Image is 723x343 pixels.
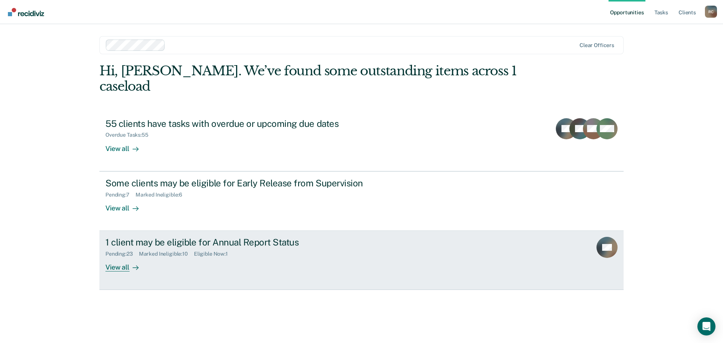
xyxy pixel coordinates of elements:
[99,112,624,171] a: 55 clients have tasks with overdue or upcoming due datesOverdue Tasks:55View all
[99,63,519,94] div: Hi, [PERSON_NAME]. We’ve found some outstanding items across 1 caseload
[8,8,44,16] img: Recidiviz
[705,6,717,18] div: R C
[105,251,139,257] div: Pending : 23
[105,192,136,198] div: Pending : 7
[705,6,717,18] button: Profile dropdown button
[105,132,154,138] div: Overdue Tasks : 55
[105,257,148,272] div: View all
[580,42,614,49] div: Clear officers
[105,118,370,129] div: 55 clients have tasks with overdue or upcoming due dates
[105,178,370,189] div: Some clients may be eligible for Early Release from Supervision
[99,171,624,231] a: Some clients may be eligible for Early Release from SupervisionPending:7Marked Ineligible:6View all
[139,251,194,257] div: Marked Ineligible : 10
[194,251,234,257] div: Eligible Now : 1
[105,138,148,153] div: View all
[697,317,715,335] div: Open Intercom Messenger
[105,198,148,212] div: View all
[99,231,624,290] a: 1 client may be eligible for Annual Report StatusPending:23Marked Ineligible:10Eligible Now:1View...
[105,237,370,248] div: 1 client may be eligible for Annual Report Status
[136,192,188,198] div: Marked Ineligible : 6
